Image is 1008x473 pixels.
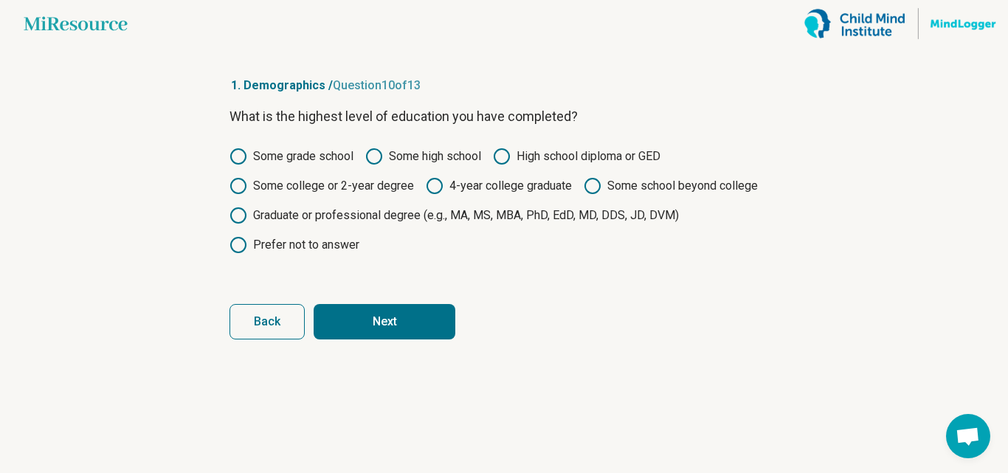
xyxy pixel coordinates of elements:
[365,148,481,165] label: Some high school
[946,414,990,458] div: Open chat
[584,177,758,195] label: Some school beyond college
[229,207,679,224] label: Graduate or professional degree (e.g., MA, MS, MBA, PhD, EdD, MD, DDS, JD, DVM)
[229,106,779,127] p: What is the highest level of education you have completed?
[229,236,359,254] label: Prefer not to answer
[314,304,455,339] button: Next
[229,177,414,195] label: Some college or 2-year degree
[493,148,660,165] label: High school diploma or GED
[229,77,779,94] p: 1. Demographics /
[229,148,353,165] label: Some grade school
[254,316,280,328] span: Back
[426,177,572,195] label: 4-year college graduate
[333,78,421,92] span: Question 10 of 13
[229,304,305,339] button: Back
